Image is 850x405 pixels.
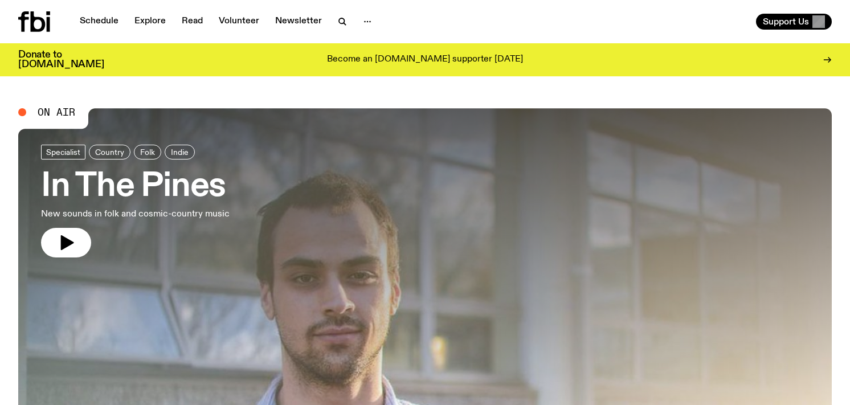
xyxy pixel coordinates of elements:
[73,14,125,30] a: Schedule
[171,148,189,156] span: Indie
[134,145,161,159] a: Folk
[175,14,210,30] a: Read
[327,55,523,65] p: Become an [DOMAIN_NAME] supporter [DATE]
[212,14,266,30] a: Volunteer
[41,171,230,203] h3: In The Pines
[18,50,104,69] h3: Donate to [DOMAIN_NAME]
[268,14,329,30] a: Newsletter
[128,14,173,30] a: Explore
[140,148,155,156] span: Folk
[41,207,230,221] p: New sounds in folk and cosmic-country music
[763,17,809,27] span: Support Us
[95,148,124,156] span: Country
[165,145,195,159] a: Indie
[756,14,832,30] button: Support Us
[41,145,85,159] a: Specialist
[89,145,130,159] a: Country
[41,145,230,257] a: In The PinesNew sounds in folk and cosmic-country music
[46,148,80,156] span: Specialist
[38,107,75,117] span: On Air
